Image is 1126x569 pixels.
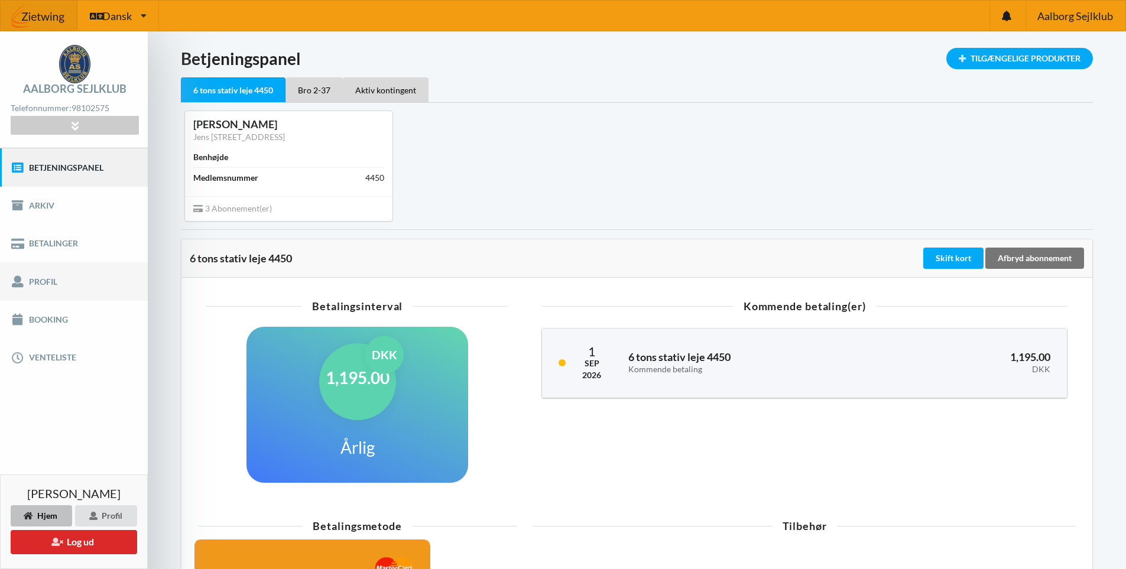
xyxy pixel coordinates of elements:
[27,487,121,499] span: [PERSON_NAME]
[11,505,72,526] div: Hjem
[102,11,132,21] span: Dansk
[326,367,390,388] h1: 1,195.00
[23,83,126,94] div: Aalborg Sejlklub
[190,252,921,264] div: 6 tons stativ leje 4450
[198,521,517,531] div: Betalingsmetode
[193,203,272,213] span: 3 Abonnement(er)
[879,365,1050,375] div: DKK
[340,437,375,458] h1: Årlig
[181,77,285,103] div: 6 tons stativ leje 4450
[365,172,384,184] div: 4450
[206,301,508,311] div: Betalingsinterval
[193,132,285,142] a: Jens [STREET_ADDRESS]
[193,118,384,131] div: [PERSON_NAME]
[285,77,343,102] div: Bro 2-37
[541,301,1067,311] div: Kommende betaling(er)
[879,350,1050,374] h3: 1,195.00
[365,336,404,374] div: DKK
[582,369,601,381] div: 2026
[582,357,601,369] div: Sep
[181,48,1093,69] h1: Betjeningspanel
[72,103,109,113] strong: 98102575
[628,365,862,375] div: Kommende betaling
[193,151,228,163] div: Benhøjde
[75,505,137,526] div: Profil
[1037,11,1113,21] span: Aalborg Sejlklub
[946,48,1093,69] div: Tilgængelige Produkter
[985,248,1084,269] div: Afbryd abonnement
[11,530,137,554] button: Log ud
[923,248,984,269] div: Skift kort
[193,172,258,184] div: Medlemsnummer
[11,100,138,116] div: Telefonnummer:
[343,77,429,102] div: Aktiv kontingent
[59,45,90,83] img: logo
[582,345,601,357] div: 1
[533,521,1076,531] div: Tilbehør
[628,350,862,374] h3: 6 tons stativ leje 4450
